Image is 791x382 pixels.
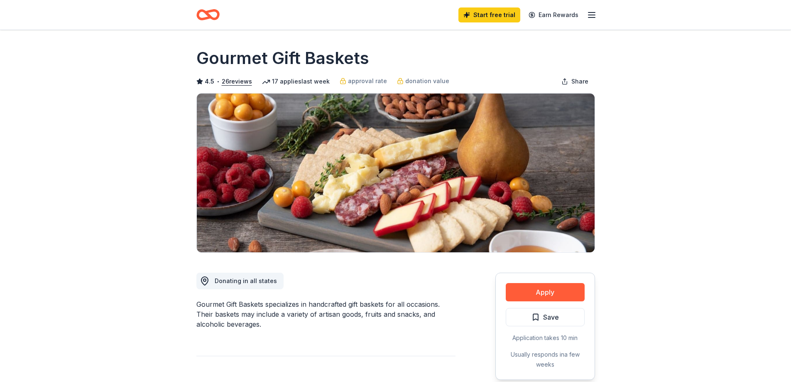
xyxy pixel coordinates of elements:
[196,299,455,329] div: Gourmet Gift Baskets specializes in handcrafted gift baskets for all occasions. Their baskets may...
[222,76,252,86] button: 26reviews
[397,76,449,86] a: donation value
[458,7,520,22] a: Start free trial
[571,76,588,86] span: Share
[506,283,585,301] button: Apply
[216,78,219,85] span: •
[506,308,585,326] button: Save
[262,76,330,86] div: 17 applies last week
[405,76,449,86] span: donation value
[524,7,583,22] a: Earn Rewards
[506,350,585,370] div: Usually responds in a few weeks
[543,312,559,323] span: Save
[215,277,277,284] span: Donating in all states
[348,76,387,86] span: approval rate
[205,76,214,86] span: 4.5
[340,76,387,86] a: approval rate
[555,73,595,90] button: Share
[196,47,369,70] h1: Gourmet Gift Baskets
[506,333,585,343] div: Application takes 10 min
[196,5,220,25] a: Home
[197,94,595,252] img: Image for Gourmet Gift Baskets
